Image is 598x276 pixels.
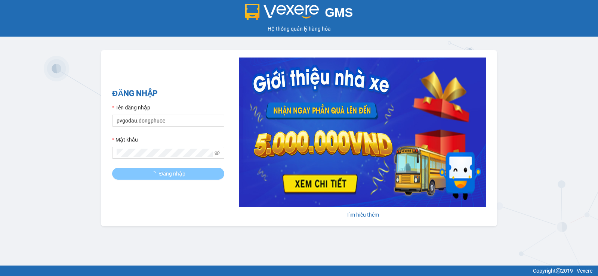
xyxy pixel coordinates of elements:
span: GMS [325,6,353,19]
span: eye-invisible [215,150,220,155]
label: Mật khẩu [112,136,138,144]
div: Hệ thống quản lý hàng hóa [2,25,596,33]
span: Đăng nhập [159,170,185,178]
h2: ĐĂNG NHẬP [112,87,224,100]
img: banner-0 [239,58,486,207]
img: logo 2 [245,4,319,20]
div: Tìm hiểu thêm [239,211,486,219]
span: copyright [556,268,561,273]
span: loading [151,171,159,176]
label: Tên đăng nhập [112,103,150,112]
a: GMS [245,11,353,17]
div: Copyright 2019 - Vexere [6,267,592,275]
button: Đăng nhập [112,168,224,180]
input: Mật khẩu [117,149,213,157]
input: Tên đăng nhập [112,115,224,127]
